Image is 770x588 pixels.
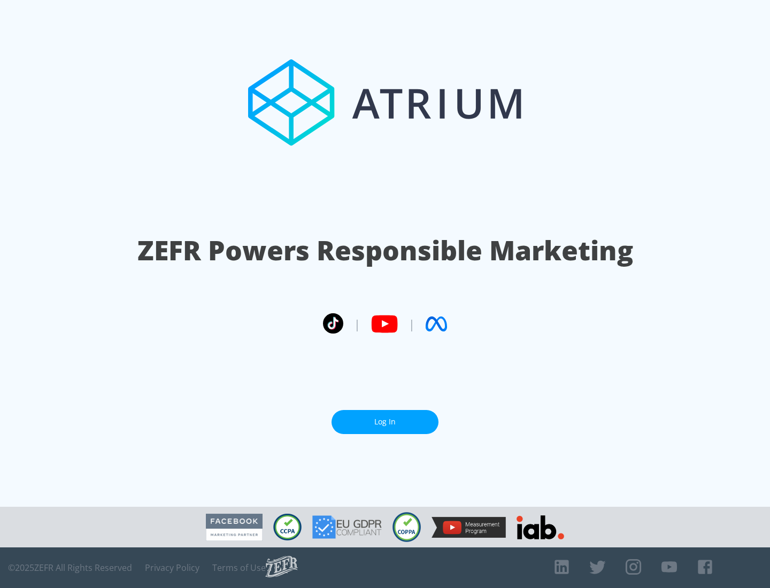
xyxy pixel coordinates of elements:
a: Log In [332,410,438,434]
span: | [409,316,415,332]
img: IAB [517,515,564,539]
a: Privacy Policy [145,562,199,573]
img: COPPA Compliant [392,512,421,542]
a: Terms of Use [212,562,266,573]
img: YouTube Measurement Program [432,517,506,538]
img: Facebook Marketing Partner [206,514,263,541]
img: CCPA Compliant [273,514,302,540]
span: © 2025 ZEFR All Rights Reserved [8,562,132,573]
h1: ZEFR Powers Responsible Marketing [137,232,633,269]
span: | [354,316,360,332]
img: GDPR Compliant [312,515,382,539]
